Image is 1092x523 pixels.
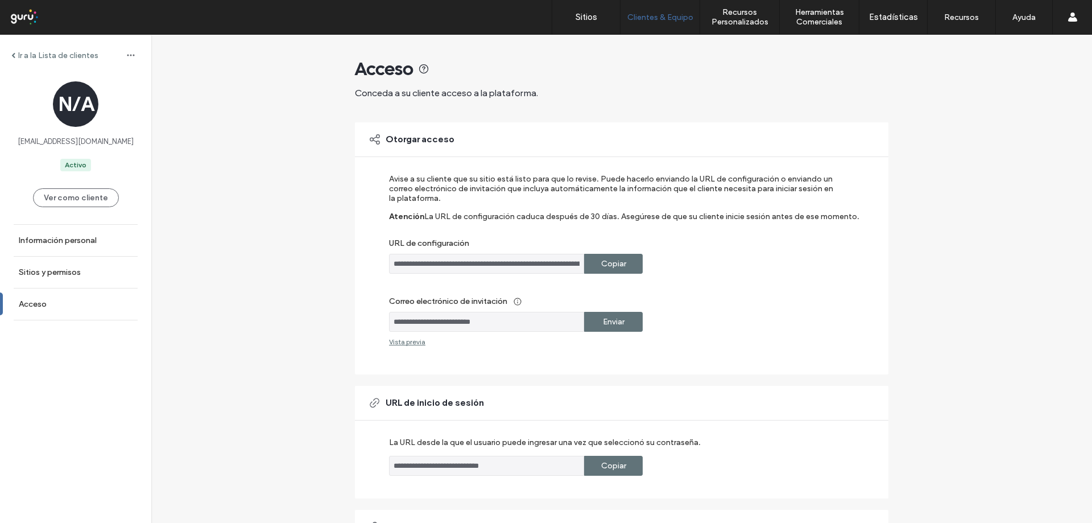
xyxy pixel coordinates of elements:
span: [EMAIL_ADDRESS][DOMAIN_NAME] [18,136,134,147]
label: Herramientas Comerciales [780,7,859,27]
label: Atención [389,212,424,238]
label: Sitios y permisos [19,267,81,277]
label: Información personal [19,236,97,245]
label: Ir a la Lista de clientes [18,51,98,60]
label: La URL desde la que el usuario puede ingresar una vez que seleccionó su contraseña. [389,438,701,456]
button: Ver como cliente [33,188,119,207]
label: Recursos [944,13,979,22]
label: Copiar [601,253,626,274]
label: Correo electrónico de invitación [389,291,839,312]
label: Sitios [576,12,597,22]
label: Ayuda [1012,13,1036,22]
span: Conceda a su cliente acceso a la plataforma. [355,88,538,98]
label: Enviar [603,311,624,332]
label: Copiar [601,455,626,476]
div: Vista previa [389,337,425,346]
label: Clientes & Equipo [627,13,693,22]
label: Avise a su cliente que su sitio está listo para que lo revise. Puede hacerlo enviando la URL de c... [389,174,839,212]
label: Acceso [19,299,47,309]
span: Otorgar acceso [386,133,454,146]
div: Activo [65,160,86,170]
label: Recursos Personalizados [700,7,779,27]
label: Estadísticas [869,12,918,22]
label: La URL de configuración caduca después de 30 días. Asegúrese de que su cliente inicie sesión ante... [424,212,859,238]
label: URL de configuración [389,238,839,254]
div: N/A [53,81,98,127]
span: Acceso [355,57,413,80]
span: URL de inicio de sesión [386,397,484,409]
